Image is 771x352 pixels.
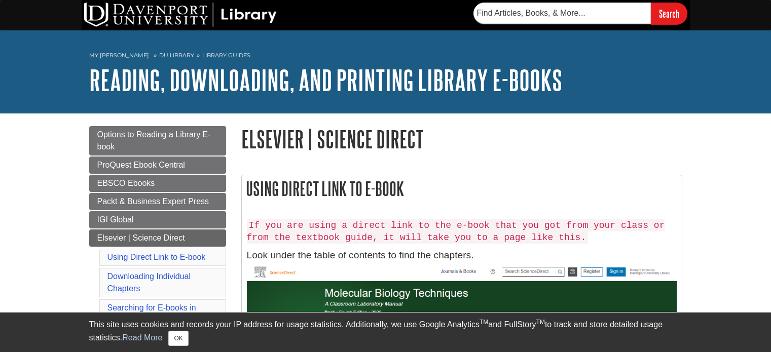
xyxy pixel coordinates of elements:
[97,197,209,206] span: Packt & Business Expert Press
[89,64,562,96] a: Reading, Downloading, and Printing Library E-books
[97,161,185,169] span: ProQuest Ebook Central
[89,126,226,155] a: Options to Reading a Library E-book
[89,193,226,210] a: Packt & Business Expert Press
[107,272,191,293] a: Downloading Individual Chapters
[97,130,211,151] span: Options to Reading a Library E-book
[97,179,155,187] span: EBSCO Ebooks
[89,229,226,247] a: Elsevier | Science Direct
[473,3,651,24] input: Find Articles, Books, & More...
[89,175,226,192] a: EBSCO Ebooks
[122,333,162,342] a: Read More
[89,51,149,60] a: My [PERSON_NAME]
[89,211,226,228] a: IGI Global
[168,331,188,346] button: Close
[89,49,682,65] nav: breadcrumb
[241,126,682,152] h1: Elsevier | Science Direct
[84,3,277,27] img: DU Library
[107,253,206,261] a: Using Direct Link to E-book
[89,157,226,174] a: ProQuest Ebook Central
[159,52,194,59] a: DU Library
[536,319,545,326] sup: TM
[107,303,196,324] a: Searching for E-books in Science Direct
[651,3,687,24] input: Search
[89,319,682,346] div: This site uses cookies and records your IP address for usage statistics. Additionally, we use Goo...
[473,3,687,24] form: Searches DU Library's articles, books, and more
[247,219,665,244] code: If you are using a direct link to the e-book that you got from your class or from the textbook gu...
[480,319,488,326] sup: TM
[97,215,134,224] span: IGI Global
[97,233,185,242] span: Elsevier | Science Direct
[242,175,682,202] h2: Using Direct Link to E-book
[202,52,250,59] a: Library Guides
